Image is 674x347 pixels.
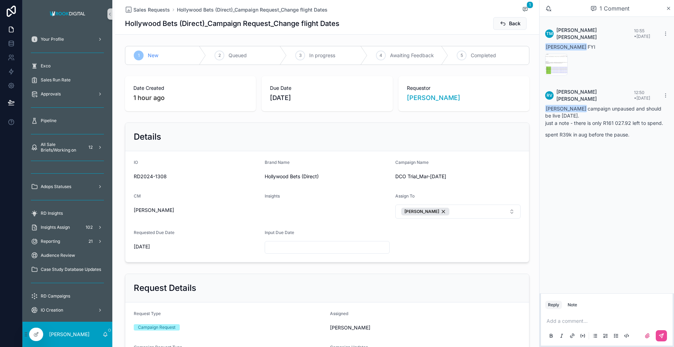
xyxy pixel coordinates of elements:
span: New [148,52,158,59]
span: Pipeline [41,118,57,124]
p: 1 hour ago [133,93,165,103]
p: [PERSON_NAME] [49,331,90,338]
span: Case Study Database Updates [41,267,101,272]
img: App logo [48,8,87,20]
span: FYI [545,44,595,50]
span: IO [134,160,138,165]
span: RD2024-1308 [134,173,259,180]
span: Queued [229,52,247,59]
span: 2 [218,53,221,58]
span: [PERSON_NAME] [404,209,439,214]
span: Exco [41,63,51,69]
div: campaign unpaused and should be live [DATE]. [545,105,668,138]
a: Approvals [27,88,108,100]
span: Sales Run Rate [41,77,71,83]
span: Insights Assign [41,225,70,230]
span: CM Assign [41,321,62,327]
span: Request Type [134,311,161,316]
p: just a note - there is only R161 027.92 left to spend. [545,119,668,127]
a: Insights Assign102 [27,221,108,234]
button: Unselect 8 [401,208,449,215]
span: Input Due Date [265,230,294,235]
div: 102 [84,223,95,232]
span: 1 Comment [600,4,629,13]
span: 10:55 • [DATE] [634,28,650,39]
span: Due Date [270,85,384,92]
a: Case Study Database Updates [27,263,108,276]
span: Brand Name [265,160,290,165]
div: Note [568,302,577,308]
span: RV [547,93,553,98]
a: Audience Review [27,249,108,262]
span: [PERSON_NAME] [PERSON_NAME] [556,88,634,102]
span: [DATE] [134,243,259,250]
a: Sales Run Rate [27,74,108,86]
span: 5 [461,53,463,58]
div: 21 [86,237,95,246]
span: 4 [379,53,382,58]
a: Exco [27,60,108,72]
h2: Details [134,131,161,142]
span: 1 [527,1,533,8]
span: [PERSON_NAME] [330,324,521,331]
span: Hollywood Bets (Direct) [265,173,390,180]
a: Adops Statuses [27,180,108,193]
span: DCO Trial_Mar-[DATE] [395,173,521,180]
span: 12:50 • [DATE] [634,90,650,101]
span: Awaiting Feedback [390,52,434,59]
a: Pipeline [27,114,108,127]
span: Back [509,20,521,27]
span: [PERSON_NAME] [545,43,587,51]
span: Campaign Name [395,160,429,165]
a: All Sale Briefs/Working on12 [27,141,108,154]
span: Requestor [407,85,521,92]
span: Insights [265,193,280,199]
span: 3 [299,53,302,58]
button: Select Button [395,205,521,219]
span: [PERSON_NAME] [134,207,259,214]
span: CM [134,193,141,199]
p: spent R39k in aug before the pause. [545,131,668,138]
a: RD Insights [27,207,108,220]
span: RD Campaigns [41,293,70,299]
span: Assign To [395,193,415,199]
a: Sales Requests [125,6,170,13]
a: RD Campaigns [27,290,108,302]
span: Audience Review [41,253,75,258]
h2: Request Details [134,282,196,294]
a: Your Profile [27,33,108,46]
a: IO Creation [27,304,108,316]
span: Approvals [41,91,61,97]
span: Assigned [330,311,348,316]
span: IO Creation [41,307,63,313]
button: 1 [521,6,529,14]
div: Campaign Request [138,324,176,331]
a: Reporting21 [27,235,108,248]
span: TM [546,31,553,36]
span: [DATE] [270,93,384,103]
div: 12 [86,143,95,152]
h1: Hollywood Bets (Direct)_Campaign Request_Change flight Dates [125,19,339,28]
a: Hollywood Bets (Direct)_Campaign Request_Change flight Dates [177,6,328,13]
button: Back [493,17,527,30]
span: [PERSON_NAME] [PERSON_NAME] [556,27,634,41]
span: 1 [138,53,140,58]
span: Date Created [133,85,247,92]
span: Completed [471,52,496,59]
span: Your Profile [41,36,64,42]
span: Requested Due Date [134,230,174,235]
span: In progress [309,52,335,59]
span: All Sale Briefs/Working on [41,142,84,153]
span: [PERSON_NAME] [545,105,587,112]
div: scrollable content [22,28,112,322]
a: [PERSON_NAME] [407,93,460,103]
button: Reply [545,301,562,309]
span: Reporting [41,239,60,244]
span: Adops Statuses [41,184,71,189]
span: Sales Requests [133,6,170,13]
span: RD Insights [41,211,63,216]
a: CM Assign [27,318,108,331]
button: Note [565,301,580,309]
